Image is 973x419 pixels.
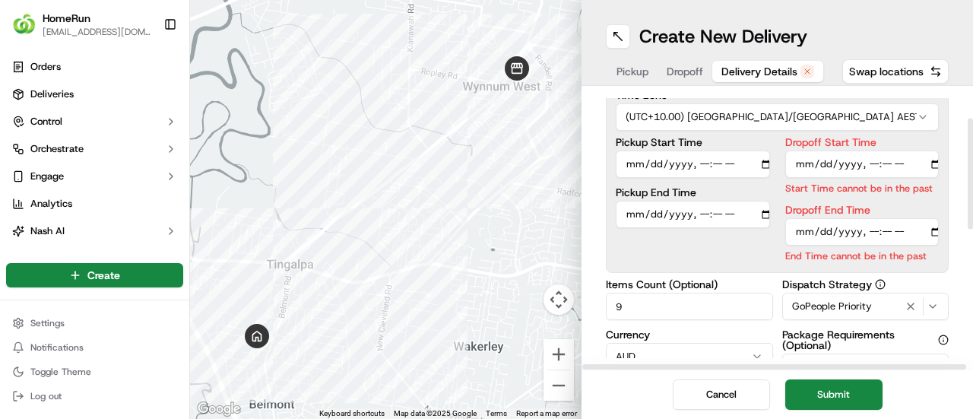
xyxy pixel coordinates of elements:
[6,55,183,79] a: Orders
[43,11,90,26] button: HomeRun
[673,379,770,410] button: Cancel
[30,390,62,402] span: Log out
[606,293,773,320] input: Enter number of items
[616,137,770,148] label: Pickup Start Time
[544,284,574,315] button: Map camera controls
[30,224,65,238] span: Nash AI
[6,164,183,189] button: Engage
[785,137,940,148] label: Dropoff Start Time
[616,64,648,79] span: Pickup
[606,329,773,340] label: Currency
[6,110,183,134] button: Control
[792,300,872,313] span: GoPeople Priority
[606,279,773,290] label: Items Count (Optional)
[616,187,770,198] label: Pickup End Time
[6,219,183,243] button: Nash AI
[30,142,84,156] span: Orchestrate
[319,408,385,419] button: Keyboard shortcuts
[43,26,151,38] button: [EMAIL_ADDRESS][DOMAIN_NAME]
[842,59,949,84] button: Swap locations
[6,337,183,358] button: Notifications
[30,87,74,101] span: Deliveries
[394,409,477,417] span: Map data ©2025 Google
[194,399,244,419] a: Open this area in Google Maps (opens a new window)
[486,409,507,417] a: Terms (opens in new tab)
[30,197,72,211] span: Analytics
[6,6,157,43] button: HomeRunHomeRun[EMAIL_ADDRESS][DOMAIN_NAME]
[30,366,91,378] span: Toggle Theme
[875,279,886,290] button: Dispatch Strategy
[30,60,61,74] span: Orders
[516,409,577,417] a: Report a map error
[6,361,183,382] button: Toggle Theme
[544,339,574,370] button: Zoom in
[938,335,949,345] button: Package Requirements (Optional)
[30,115,62,129] span: Control
[30,341,84,354] span: Notifications
[785,379,883,410] button: Submit
[6,313,183,334] button: Settings
[667,64,703,79] span: Dropoff
[782,354,949,381] button: Photo Proof of Delivery
[785,205,940,215] label: Dropoff End Time
[616,90,939,100] label: Time Zone
[782,279,949,290] label: Dispatch Strategy
[6,137,183,161] button: Orchestrate
[785,249,940,263] p: End Time cannot be in the past
[6,192,183,216] a: Analytics
[849,64,924,79] span: Swap locations
[30,170,64,183] span: Engage
[782,329,949,351] label: Package Requirements (Optional)
[6,82,183,106] a: Deliveries
[785,181,940,195] p: Start Time cannot be in the past
[30,317,65,329] span: Settings
[87,268,120,283] span: Create
[721,64,797,79] span: Delivery Details
[12,12,36,37] img: HomeRun
[6,386,183,407] button: Log out
[6,263,183,287] button: Create
[782,293,949,320] button: GoPeople Priority
[639,24,807,49] h1: Create New Delivery
[194,399,244,419] img: Google
[544,370,574,401] button: Zoom out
